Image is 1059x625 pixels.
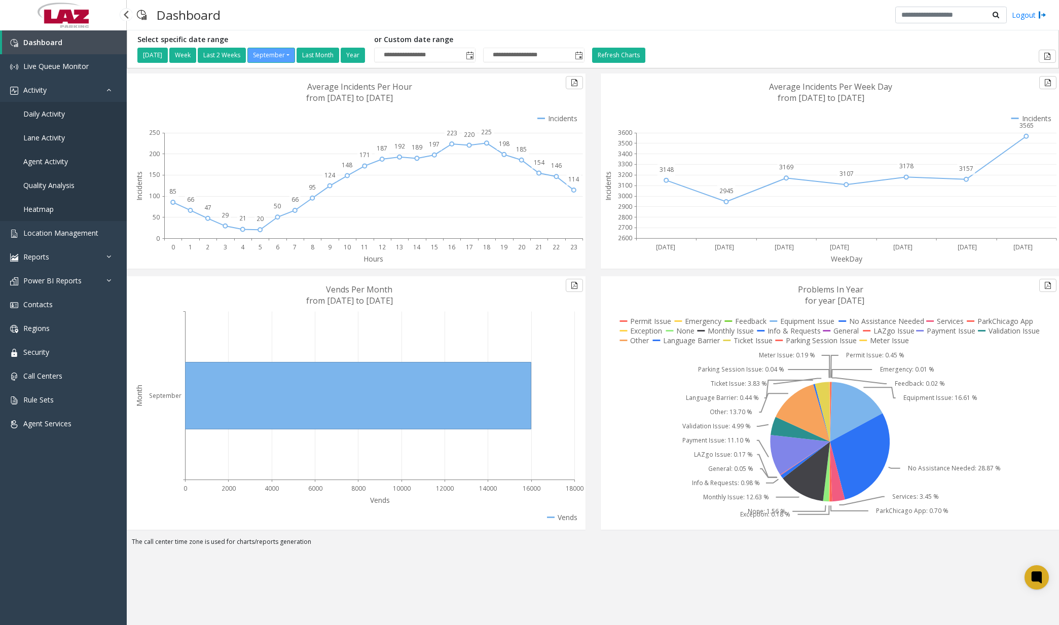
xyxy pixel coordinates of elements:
img: 'icon' [10,373,18,381]
text: Monthly Issue: 12.63 % [703,493,769,502]
img: 'icon' [10,349,18,357]
img: pageIcon [137,3,147,27]
text: Permit Issue: 0.45 % [846,351,904,360]
span: Lane Activity [23,133,65,142]
div: The call center time zone is used for charts/reports generation [127,537,1059,552]
span: Live Queue Monitor [23,61,89,71]
text: 4 [241,243,245,251]
span: Daily Activity [23,109,65,119]
img: 'icon' [10,277,18,285]
text: Average Incidents Per Week Day [769,81,892,92]
span: Location Management [23,228,98,238]
text: 1 [189,243,192,251]
text: Incidents [603,171,613,201]
text: 50 [274,202,281,210]
text: for year [DATE] [805,295,864,306]
span: Activity [23,85,47,95]
text: 2900 [618,202,632,211]
text: 3107 [839,169,854,178]
span: Regions [23,323,50,333]
text: 3400 [618,150,632,158]
span: Toggle popup [573,48,584,62]
text: ParkChicago App: 0.70 % [876,507,948,516]
text: 2 [206,243,209,251]
text: 8 [311,243,314,251]
text: 4000 [265,484,279,493]
text: Vends [370,495,390,505]
button: [DATE] [137,48,168,63]
text: September [149,391,181,400]
img: 'icon' [10,301,18,309]
text: 50 [153,213,160,222]
img: 'icon' [10,420,18,428]
text: from [DATE] to [DATE] [306,92,393,103]
button: Export to pdf [566,76,583,89]
text: 2000 [222,484,236,493]
span: Rule Sets [23,395,54,405]
text: 19 [500,243,507,251]
text: WeekDay [831,254,863,264]
img: 'icon' [10,230,18,238]
text: 148 [342,161,352,169]
text: 29 [222,211,229,219]
text: Hours [363,254,383,264]
text: from [DATE] to [DATE] [306,295,393,306]
text: 3500 [618,139,632,148]
text: Problems In Year [798,284,863,295]
img: logout [1038,10,1046,20]
span: Quality Analysis [23,180,75,190]
text: Ticket Issue: 3.83 % [711,380,767,388]
text: 3148 [659,165,673,174]
text: [DATE] [655,243,675,251]
text: Emergency: 0.01 % [880,365,934,374]
text: 3200 [618,170,632,179]
text: Month [134,385,144,407]
button: Export to pdf [1039,50,1056,63]
text: 200 [149,150,160,158]
text: 154 [534,158,545,167]
button: Last 2 Weeks [198,48,246,63]
text: Feedback: 0.02 % [894,380,944,388]
text: 9 [328,243,332,251]
button: Year [341,48,365,63]
span: Reports [23,252,49,262]
text: 3100 [618,181,632,190]
text: 223 [447,129,457,137]
text: Language Barrier: 0.44 % [686,394,759,402]
text: 185 [516,145,527,154]
text: 16 [448,243,455,251]
text: Equipment Issue: 16.61 % [903,394,977,402]
text: 3600 [618,128,632,137]
text: 146 [551,161,562,170]
text: Validation Issue: 4.99 % [682,422,751,431]
button: Refresh Charts [592,48,645,63]
text: 66 [291,195,299,204]
span: Agent Activity [23,157,68,166]
text: 124 [324,171,336,179]
text: 85 [169,187,176,196]
h5: or Custom date range [374,35,585,44]
text: 66 [187,195,194,204]
img: 'icon' [10,87,18,95]
text: 2600 [618,234,632,243]
text: 3178 [899,162,914,170]
text: [DATE] [958,243,977,251]
text: 8000 [351,484,366,493]
a: Dashboard [2,30,127,54]
img: 'icon' [10,325,18,333]
text: Exception: 0.18 % [740,510,790,519]
img: 'icon' [10,396,18,405]
text: 3169 [779,163,793,171]
button: Export to pdf [566,279,583,292]
text: 11 [361,243,368,251]
text: [DATE] [715,243,734,251]
span: Security [23,347,49,357]
text: 187 [377,144,387,153]
span: Contacts [23,300,53,309]
span: Agent Services [23,419,71,428]
span: Call Centers [23,371,62,381]
text: from [DATE] to [DATE] [778,92,864,103]
text: 17 [466,243,473,251]
text: 15 [431,243,438,251]
span: Heatmap [23,204,54,214]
